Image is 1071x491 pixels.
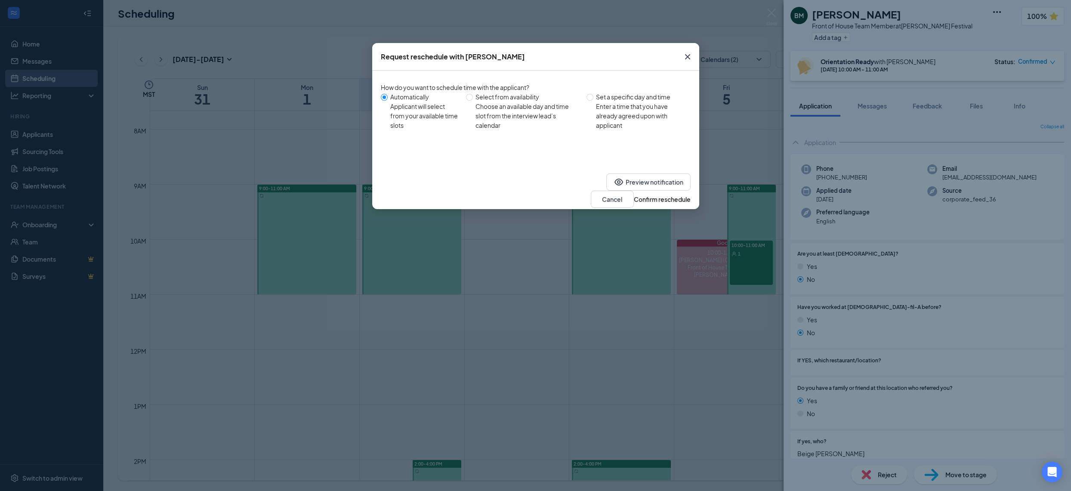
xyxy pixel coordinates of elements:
[606,173,691,191] button: EyePreview notification
[676,43,699,71] button: Close
[475,102,579,130] div: Choose an available day and time slot from the interview lead’s calendar
[591,191,634,208] button: Cancel
[596,92,684,102] div: Set a specific day and time
[390,92,460,102] div: Automatically
[682,52,693,62] svg: Cross
[634,195,691,204] button: Confirm reschedule
[596,102,684,130] div: Enter a time that you have already agreed upon with applicant
[381,83,691,92] div: How do you want to schedule time with the applicant?
[475,92,579,102] div: Select from availability
[390,102,460,130] div: Applicant will select from your available time slots
[381,52,525,62] div: Request reschedule with [PERSON_NAME]
[614,177,624,187] svg: Eye
[1042,462,1062,482] div: Open Intercom Messenger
